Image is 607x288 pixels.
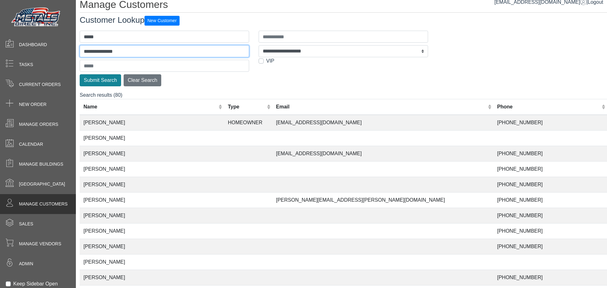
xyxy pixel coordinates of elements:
[493,162,607,177] td: [PHONE_NUMBER]
[224,115,272,131] td: HOMEOWNER
[276,103,486,111] div: Email
[80,177,224,193] td: [PERSON_NAME]
[19,61,33,68] span: Tasks
[80,115,224,131] td: [PERSON_NAME]
[19,81,61,88] span: Current Orders
[19,181,65,187] span: [GEOGRAPHIC_DATA]
[493,224,607,239] td: [PHONE_NUMBER]
[493,193,607,208] td: [PHONE_NUMBER]
[83,103,217,111] div: Name
[80,193,224,208] td: [PERSON_NAME]
[19,241,61,247] span: Manage Vendors
[80,74,121,86] button: Submit Search
[497,103,600,111] div: Phone
[19,260,33,267] span: Admin
[13,280,58,288] label: Keep Sidebar Open
[80,15,607,26] h3: Customer Lookup
[19,101,46,108] span: New Order
[19,121,58,128] span: Manage Orders
[493,208,607,224] td: [PHONE_NUMBER]
[266,57,274,65] label: VIP
[228,103,265,111] div: Type
[80,131,224,146] td: [PERSON_NAME]
[272,146,493,162] td: [EMAIL_ADDRESS][DOMAIN_NAME]
[19,221,33,227] span: Sales
[144,16,180,26] button: New Customer
[272,193,493,208] td: [PERSON_NAME][EMAIL_ADDRESS][PERSON_NAME][DOMAIN_NAME]
[80,270,224,285] td: [PERSON_NAME]
[19,201,68,207] span: Manage Customers
[493,239,607,254] td: [PHONE_NUMBER]
[493,146,607,162] td: [PHONE_NUMBER]
[144,15,180,25] a: New Customer
[493,177,607,193] td: [PHONE_NUMBER]
[80,146,224,162] td: [PERSON_NAME]
[80,254,224,270] td: [PERSON_NAME]
[80,162,224,177] td: [PERSON_NAME]
[80,239,224,254] td: [PERSON_NAME]
[19,41,47,48] span: Dashboard
[19,141,43,148] span: Calendar
[493,115,607,131] td: [PHONE_NUMBER]
[80,208,224,224] td: [PERSON_NAME]
[9,6,63,29] img: Metals Direct Inc Logo
[493,270,607,285] td: [PHONE_NUMBER]
[124,74,161,86] button: Clear Search
[272,115,493,131] td: [EMAIL_ADDRESS][DOMAIN_NAME]
[80,224,224,239] td: [PERSON_NAME]
[19,161,63,168] span: Manage Buildings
